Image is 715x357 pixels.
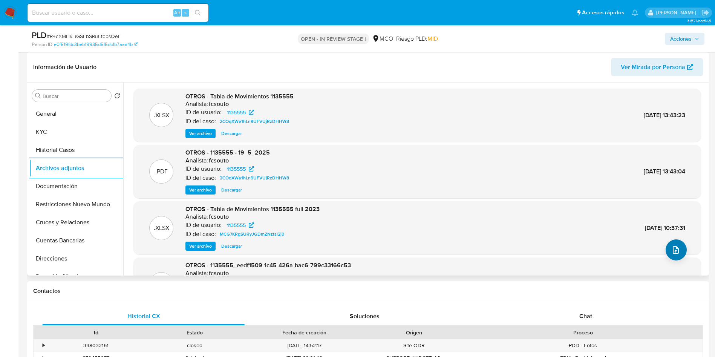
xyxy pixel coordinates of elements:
span: 2COqXWe1hLn9UFVUjRzDHHW8 [220,117,289,126]
a: 2COqXWe1hLn9UFVUjRzDHHW8 [217,173,292,182]
button: Descargar [217,242,246,251]
h6: fcsouto [209,157,229,164]
button: Datos Modificados [29,268,123,286]
span: Ver archivo [189,130,212,137]
span: Alt [174,9,180,16]
button: Buscar [35,93,41,99]
span: Descargar [221,130,242,137]
span: Riesgo PLD: [396,35,438,43]
span: OTROS - Tabla de Movimientos 1135555 full 2023 [185,205,320,213]
p: OPEN - IN REVIEW STAGE I [298,34,369,44]
h1: Información de Usuario [33,63,96,71]
span: Descargar [221,186,242,194]
p: .XLSX [154,111,169,120]
button: Restricciones Nuevo Mundo [29,195,123,213]
b: Person ID [32,41,52,48]
span: 3.157.1-hotfix-5 [687,18,711,24]
a: Salir [701,9,709,17]
div: PDD - Fotos [464,339,703,352]
span: 2COqXWe1hLn9UFVUjRzDHHW8 [220,173,289,182]
div: Site ODR [365,339,464,352]
p: Analista: [185,157,208,164]
button: Archivos adjuntos [29,159,123,177]
p: Analista: [185,270,208,277]
h1: Contactos [33,287,703,295]
span: Accesos rápidos [582,9,624,17]
button: Historial Casos [29,141,123,159]
span: Acciones [670,33,692,45]
p: .XLSX [154,224,169,232]
span: 1135555 [227,108,246,117]
button: KYC [29,123,123,141]
a: Notificaciones [632,9,638,16]
button: upload-file [666,239,687,260]
p: ID del caso: [185,174,216,182]
span: MID [427,34,438,43]
button: Documentación [29,177,123,195]
h6: fcsouto [209,213,229,221]
a: e0f519fdc3beb19935d5f5dc1b7aaa4b [54,41,138,48]
b: PLD [32,29,47,41]
span: [DATE] 13:43:04 [644,167,685,176]
span: MCG7KRgSURyJGDmZNzfsl2j0 [220,230,284,239]
button: Acciones [665,33,704,45]
span: [DATE] 10:37:31 [645,224,685,232]
div: Origen [370,329,458,336]
span: OTROS - Tabla de Movimientos 1135555 [185,92,294,101]
a: 1135555 [222,164,259,173]
button: Direcciones [29,250,123,268]
button: Ver archivo [185,129,216,138]
span: s [184,9,187,16]
button: Ver archivo [185,185,216,195]
div: Id [52,329,140,336]
p: Analista: [185,213,208,221]
input: Buscar usuario o caso... [28,8,208,18]
span: 1135555 [227,221,246,230]
div: Fecha de creación [250,329,360,336]
span: # R4cXMHkLiGSEbSRuFtqbsQeE [47,32,121,40]
div: Proceso [469,329,697,336]
a: MCG7KRgSURyJGDmZNzfsl2j0 [217,230,287,239]
button: Cuentas Bancarias [29,231,123,250]
span: Chat [579,312,592,320]
button: Ver archivo [185,242,216,251]
span: Ver Mirada por Persona [621,58,685,76]
span: Ver archivo [189,242,212,250]
p: ID de usuario: [185,221,222,229]
p: Analista: [185,100,208,108]
div: [DATE] 14:52:17 [244,339,365,352]
span: [DATE] 13:43:23 [644,111,685,120]
p: ID de usuario: [185,165,222,173]
span: Ver archivo [189,186,212,194]
p: ID del caso: [185,118,216,125]
button: General [29,105,123,123]
h6: fcsouto [209,270,229,277]
button: Volver al orden por defecto [114,93,120,101]
p: damian.rodriguez@mercadolibre.com [656,9,699,16]
button: Descargar [217,185,246,195]
span: OTROS - 1135555_eedf1509-1c45-426a-bac6-799c33166c53 [185,261,351,270]
div: MCO [372,35,393,43]
a: 1135555 [222,221,259,230]
button: search-icon [190,8,205,18]
span: Historial CX [127,312,160,320]
p: ID de usuario: [185,109,222,116]
p: ID del caso: [185,230,216,238]
div: Estado [151,329,239,336]
p: .PDF [155,167,168,176]
button: Descargar [217,129,246,138]
a: 2COqXWe1hLn9UFVUjRzDHHW8 [217,117,292,126]
button: Ver Mirada por Persona [611,58,703,76]
span: OTROS - 1135555 - 19_5_2025 [185,148,270,157]
h6: fcsouto [209,100,229,108]
button: Cruces y Relaciones [29,213,123,231]
a: 1135555 [222,108,259,117]
div: 398032161 [47,339,145,352]
span: 1135555 [227,164,246,173]
span: Descargar [221,242,242,250]
span: Soluciones [350,312,380,320]
div: • [43,342,44,349]
div: closed [145,339,244,352]
input: Buscar [43,93,108,100]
